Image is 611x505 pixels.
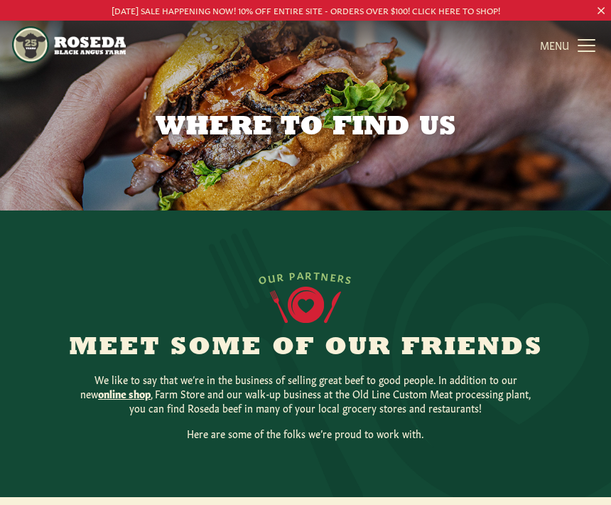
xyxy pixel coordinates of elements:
h2: Meet Some of Our Friends [33,335,578,361]
p: [DATE] SALE HAPPENING NOW! 10% OFF ENTIRE SITE - ORDERS OVER $100! CLICK HERE TO SHOP! [31,3,580,18]
div: OUR PARTNERS [256,267,355,287]
p: Here are some of the folks we’re proud to work with. [78,426,533,440]
span: R [305,267,313,282]
span: P [288,267,297,282]
img: https://roseda.com/wp-content/uploads/2021/05/roseda-25-header.png [12,26,126,63]
span: R [337,270,347,286]
span: A [296,267,305,282]
span: U [266,270,277,285]
span: R [276,269,285,284]
p: We like to say that we’re in the business of selling great beef to good people. In addition to ou... [78,372,533,415]
nav: Main Navigation [12,21,599,69]
span: O [257,271,269,287]
span: T [313,267,321,282]
a: online shop [98,386,151,400]
span: MENU [540,38,569,52]
span: S [345,272,355,287]
span: N [320,268,331,283]
span: E [329,269,338,284]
